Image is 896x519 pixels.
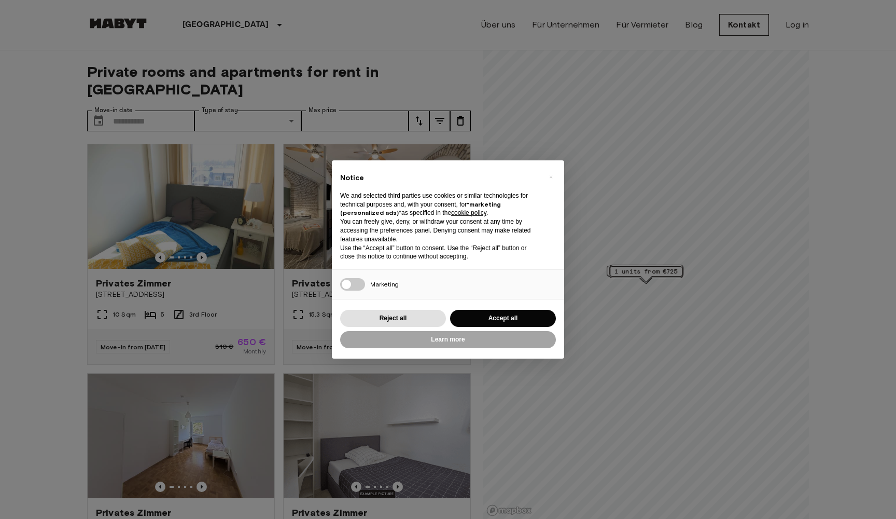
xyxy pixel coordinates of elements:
[340,173,539,183] h2: Notice
[340,244,539,262] p: Use the “Accept all” button to consent. Use the “Reject all” button or close this notice to conti...
[340,192,539,217] p: We and selected third parties use cookies or similar technologies for technical purposes and, wit...
[451,209,486,216] a: cookie policy
[370,280,399,288] span: Marketing
[340,200,501,217] strong: “marketing (personalized ads)”
[340,217,539,243] p: You can freely give, deny, or withdraw your consent at any time by accessing the preferences pane...
[450,310,556,327] button: Accept all
[542,169,559,185] button: Close this notice
[340,310,446,327] button: Reject all
[549,171,553,183] span: ×
[340,331,556,348] button: Learn more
